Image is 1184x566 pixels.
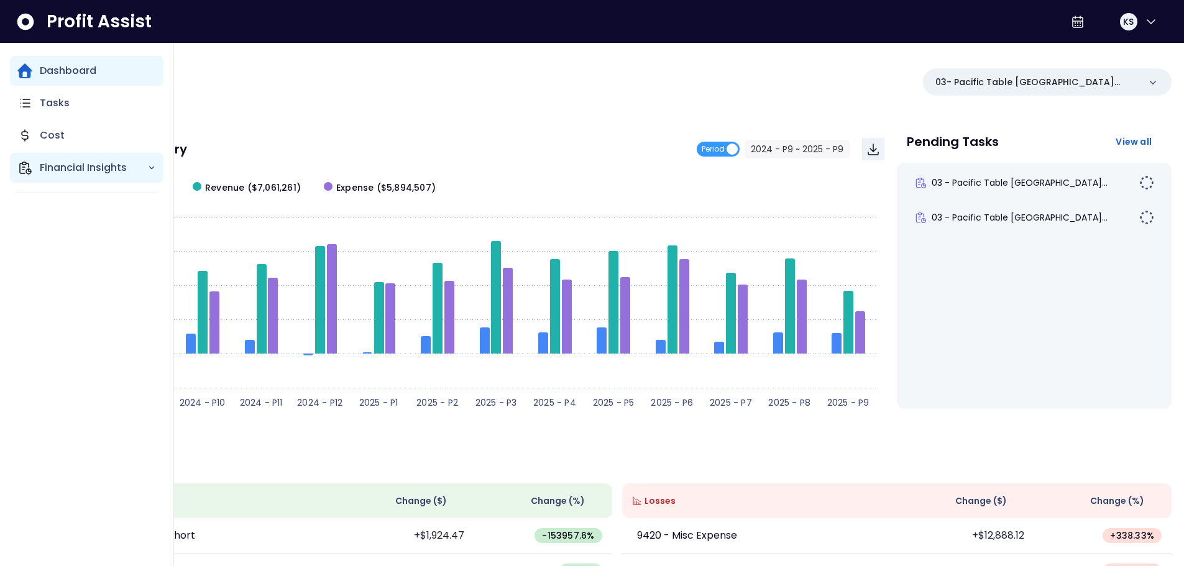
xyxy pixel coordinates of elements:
text: 2024 - P12 [297,396,342,409]
img: Not yet Started [1139,210,1154,225]
button: View all [1106,130,1162,153]
text: 2024 - P10 [180,396,226,409]
text: 2025 - P6 [651,396,693,409]
text: 2024 - P11 [240,396,283,409]
span: Losses [645,495,676,508]
text: 2025 - P8 [768,396,810,409]
span: -153957.6 % [542,529,594,542]
span: Profit Assist [47,11,152,33]
text: 2025 - P4 [533,396,576,409]
span: Change (%) [1090,495,1144,508]
p: Wins & Losses [62,456,1172,468]
text: 2025 - P9 [827,396,870,409]
p: Pending Tasks [907,135,999,148]
td: +$1,924.47 [337,518,474,554]
p: Dashboard [40,63,96,78]
span: Expense ($5,894,507) [336,181,436,194]
button: Download [862,138,884,160]
span: Period [702,142,725,157]
span: View all [1116,135,1152,148]
p: 9420 - Misc Expense [637,528,737,543]
p: 03- Pacific Table [GEOGRAPHIC_DATA](R365) [935,76,1139,89]
span: + 338.33 % [1110,529,1154,542]
text: 2025 - P2 [416,396,458,409]
span: 03 - Pacific Table [GEOGRAPHIC_DATA]... [932,211,1108,224]
span: Change ( $ ) [955,495,1007,508]
p: Financial Insights [40,160,147,175]
span: Revenue ($7,061,261) [205,181,301,194]
span: Change ( $ ) [395,495,447,508]
p: Cost [40,128,65,143]
button: 2024 - P9 ~ 2025 - P9 [745,140,850,158]
span: KS [1123,16,1134,28]
td: +$12,888.12 [897,518,1034,554]
text: 2025 - P7 [710,396,752,409]
text: 2025 - P3 [475,396,517,409]
span: 03 - Pacific Table [GEOGRAPHIC_DATA]... [932,176,1108,189]
p: Tasks [40,96,70,111]
img: Not yet Started [1139,175,1154,190]
text: 2025 - P1 [359,396,398,409]
text: 2025 - P5 [593,396,635,409]
span: Change (%) [531,495,585,508]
